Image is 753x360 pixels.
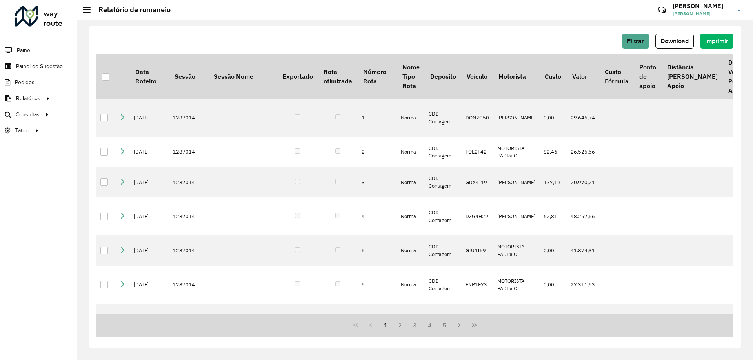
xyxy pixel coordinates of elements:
[655,34,694,49] button: Download
[567,197,599,235] td: 48.257,56
[493,304,540,342] td: MOTORISTA PADRa O
[130,266,169,304] td: [DATE]
[318,54,357,99] th: Rota otimizada
[358,54,397,99] th: Número Rota
[397,304,425,342] td: Normal
[662,54,723,99] th: Distância [PERSON_NAME] Apoio
[169,235,208,266] td: 1287014
[130,304,169,342] td: [DATE]
[493,197,540,235] td: [PERSON_NAME]
[407,318,422,333] button: 3
[462,197,493,235] td: DZG4H29
[462,137,493,167] td: FOE2F42
[397,235,425,266] td: Normal
[462,266,493,304] td: ENP1E73
[425,197,461,235] td: CDD Contagem
[425,137,461,167] td: CDD Contagem
[660,38,689,44] span: Download
[358,266,397,304] td: 6
[540,99,567,137] td: 0,00
[208,54,277,99] th: Sessão Nome
[169,266,208,304] td: 1287014
[462,54,493,99] th: Veículo
[422,318,437,333] button: 4
[130,235,169,266] td: [DATE]
[493,99,540,137] td: [PERSON_NAME]
[493,235,540,266] td: MOTORISTA PADRa O
[91,5,171,14] h2: Relatório de romaneio
[540,304,567,342] td: 0,00
[397,99,425,137] td: Normal
[673,10,731,17] span: [PERSON_NAME]
[130,54,169,99] th: Data Roteiro
[16,62,63,71] span: Painel de Sugestão
[16,110,40,119] span: Consultas
[169,137,208,167] td: 1287014
[540,137,567,167] td: 82,46
[462,99,493,137] td: DON2G50
[425,266,461,304] td: CDD Contagem
[540,54,567,99] th: Custo
[169,197,208,235] td: 1287014
[425,167,461,198] td: CDD Contagem
[467,318,482,333] button: Last Page
[462,167,493,198] td: GDX4I19
[700,34,733,49] button: Imprimir
[567,167,599,198] td: 20.970,21
[15,78,35,87] span: Pedidos
[16,94,40,103] span: Relatórios
[540,266,567,304] td: 0,00
[130,197,169,235] td: [DATE]
[358,167,397,198] td: 3
[540,167,567,198] td: 177,19
[358,235,397,266] td: 5
[169,167,208,198] td: 1287014
[15,127,29,135] span: Tático
[130,167,169,198] td: [DATE]
[358,304,397,342] td: 7
[654,2,671,18] a: Contato Rápido
[425,304,461,342] td: CDD Contagem
[425,99,461,137] td: CDD Contagem
[358,99,397,137] td: 1
[673,2,731,10] h3: [PERSON_NAME]
[634,54,661,99] th: Ponto de apoio
[540,235,567,266] td: 0,00
[425,54,461,99] th: Depósito
[393,318,407,333] button: 2
[169,304,208,342] td: 1287014
[452,318,467,333] button: Next Page
[462,304,493,342] td: DEI2I85
[493,54,540,99] th: Motorista
[627,38,644,44] span: Filtrar
[17,46,31,54] span: Painel
[397,197,425,235] td: Normal
[493,167,540,198] td: [PERSON_NAME]
[540,197,567,235] td: 62,81
[705,38,728,44] span: Imprimir
[567,304,599,342] td: 23.915,00
[567,235,599,266] td: 41.874,31
[599,54,634,99] th: Custo Fórmula
[425,235,461,266] td: CDD Contagem
[567,266,599,304] td: 27.311,63
[358,137,397,167] td: 2
[378,318,393,333] button: 1
[358,197,397,235] td: 4
[397,54,425,99] th: Nome Tipo Rota
[169,54,208,99] th: Sessão
[622,34,649,49] button: Filtrar
[397,266,425,304] td: Normal
[493,137,540,167] td: MOTORISTA PADRa O
[397,137,425,167] td: Normal
[397,167,425,198] td: Normal
[169,99,208,137] td: 1287014
[437,318,452,333] button: 5
[567,99,599,137] td: 29.646,74
[493,266,540,304] td: MOTORISTA PADRa O
[130,99,169,137] td: [DATE]
[567,137,599,167] td: 26.525,56
[462,235,493,266] td: GIU1I59
[567,54,599,99] th: Valor
[130,137,169,167] td: [DATE]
